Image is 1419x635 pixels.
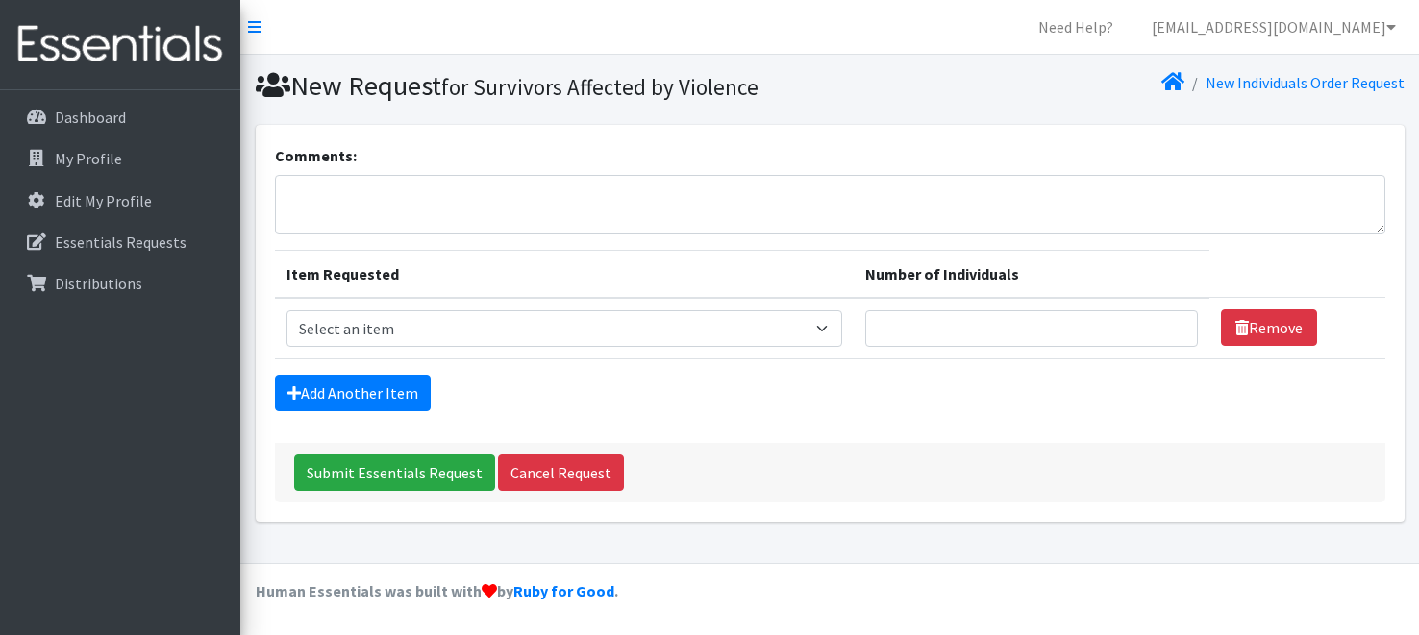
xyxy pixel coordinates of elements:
small: for Survivors Affected by Violence [441,73,759,101]
p: Distributions [55,274,142,293]
a: [EMAIL_ADDRESS][DOMAIN_NAME] [1136,8,1411,46]
p: Dashboard [55,108,126,127]
strong: Human Essentials was built with by . [256,581,618,600]
a: Distributions [8,264,233,303]
a: Remove [1221,309,1317,346]
a: Dashboard [8,98,233,136]
p: My Profile [55,149,122,168]
a: Need Help? [1023,8,1129,46]
a: Cancel Request [498,454,624,491]
th: Item Requested [275,250,855,298]
input: Submit Essentials Request [294,454,495,491]
p: Edit My Profile [55,191,152,210]
h1: New Request [256,69,823,103]
a: New Individuals Order Request [1206,73,1405,92]
a: My Profile [8,139,233,178]
a: Essentials Requests [8,223,233,261]
p: Essentials Requests [55,232,187,252]
th: Number of Individuals [854,250,1209,298]
label: Comments: [275,144,357,167]
a: Add Another Item [275,375,431,411]
a: Edit My Profile [8,182,233,220]
a: Ruby for Good [513,581,614,600]
img: HumanEssentials [8,12,233,77]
